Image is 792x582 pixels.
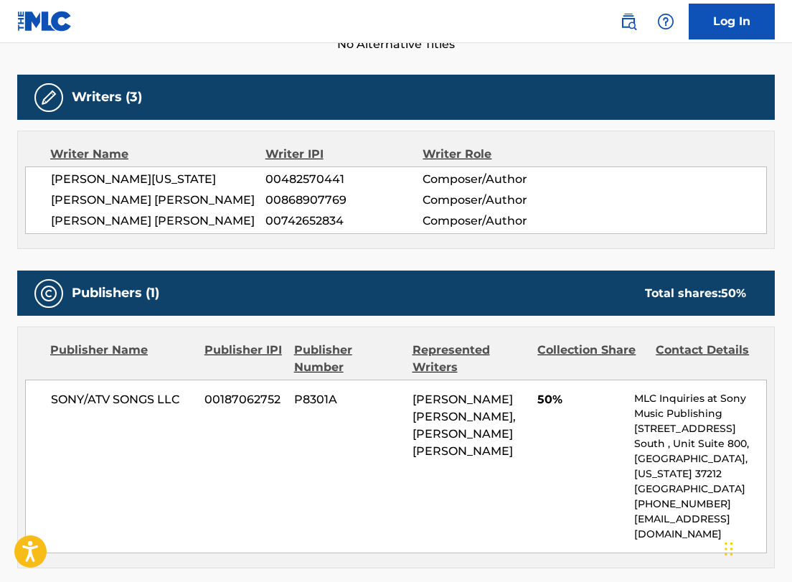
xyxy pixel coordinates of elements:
[265,171,423,188] span: 00482570441
[423,171,565,188] span: Composer/Author
[725,527,733,571] div: Drag
[51,192,265,209] span: [PERSON_NAME] [PERSON_NAME]
[721,286,746,300] span: 50 %
[634,391,766,421] p: MLC Inquiries at Sony Music Publishing
[412,393,516,458] span: [PERSON_NAME] [PERSON_NAME], [PERSON_NAME] [PERSON_NAME]
[634,451,766,482] p: [GEOGRAPHIC_DATA], [US_STATE] 37212
[537,342,645,376] div: Collection Share
[40,89,57,106] img: Writers
[51,171,265,188] span: [PERSON_NAME][US_STATE]
[657,13,674,30] img: help
[50,146,265,163] div: Writer Name
[72,285,159,301] h5: Publishers (1)
[51,391,194,408] span: SONY/ATV SONGS LLC
[412,342,527,376] div: Represented Writers
[720,513,792,582] iframe: Chat Widget
[634,512,766,542] p: [EMAIL_ADDRESS][DOMAIN_NAME]
[294,342,402,376] div: Publisher Number
[204,342,283,376] div: Publisher IPI
[620,13,637,30] img: search
[51,212,265,230] span: [PERSON_NAME] [PERSON_NAME]
[656,342,763,376] div: Contact Details
[645,285,746,302] div: Total shares:
[265,146,423,163] div: Writer IPI
[265,192,423,209] span: 00868907769
[634,497,766,512] p: [PHONE_NUMBER]
[265,212,423,230] span: 00742652834
[50,342,194,376] div: Publisher Name
[614,7,643,36] a: Public Search
[634,421,766,451] p: [STREET_ADDRESS] South , Unit Suite 800,
[17,36,775,53] span: No Alternative Titles
[17,11,72,32] img: MLC Logo
[634,482,766,497] p: [GEOGRAPHIC_DATA]
[423,212,565,230] span: Composer/Author
[689,4,775,39] a: Log In
[40,285,57,302] img: Publishers
[72,89,142,105] h5: Writers (3)
[423,146,566,163] div: Writer Role
[537,391,623,408] span: 50%
[204,391,283,408] span: 00187062752
[294,391,402,408] span: P8301A
[651,7,680,36] div: Help
[423,192,565,209] span: Composer/Author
